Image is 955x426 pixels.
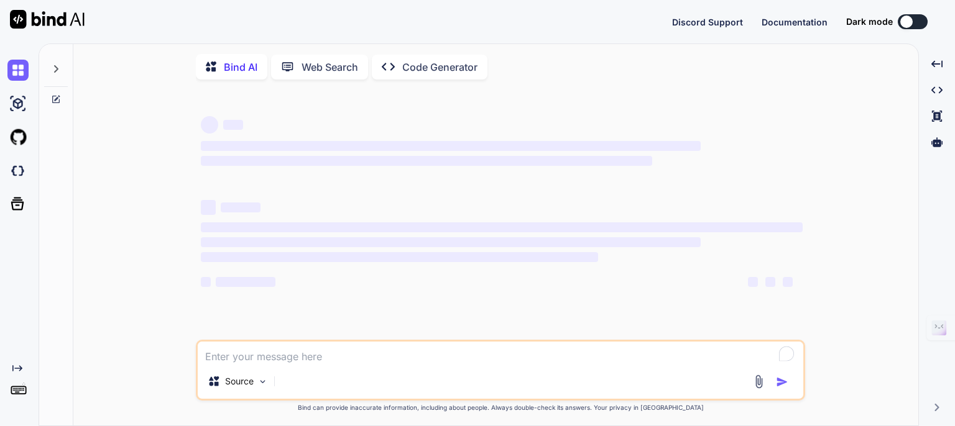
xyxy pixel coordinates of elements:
img: ai-studio [7,93,29,114]
img: chat [7,60,29,81]
span: Documentation [762,17,828,27]
img: Pick Models [257,376,268,387]
span: ‌ [223,120,243,130]
span: Dark mode [846,16,893,28]
span: Discord Support [672,17,743,27]
span: ‌ [201,141,700,151]
span: ‌ [765,277,775,287]
span: ‌ [783,277,793,287]
span: ‌ [201,156,652,166]
span: ‌ [201,200,216,215]
span: ‌ [748,277,758,287]
p: Code Generator [402,60,477,75]
p: Web Search [302,60,358,75]
img: attachment [752,374,766,389]
button: Discord Support [672,16,743,29]
span: ‌ [201,116,218,134]
span: ‌ [221,202,261,212]
img: icon [776,376,788,388]
img: githubLight [7,127,29,148]
span: ‌ [216,277,275,287]
img: darkCloudIdeIcon [7,160,29,181]
p: Bind AI [224,60,257,75]
textarea: To enrich screen reader interactions, please activate Accessibility in Grammarly extension settings [198,342,803,364]
span: ‌ [201,222,803,232]
span: ‌ [201,237,700,247]
p: Bind can provide inaccurate information, including about people. Always double-check its answers.... [196,403,805,412]
span: ‌ [201,252,598,262]
p: Source [225,375,254,387]
span: ‌ [201,277,211,287]
img: Bind AI [10,10,85,29]
button: Documentation [762,16,828,29]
